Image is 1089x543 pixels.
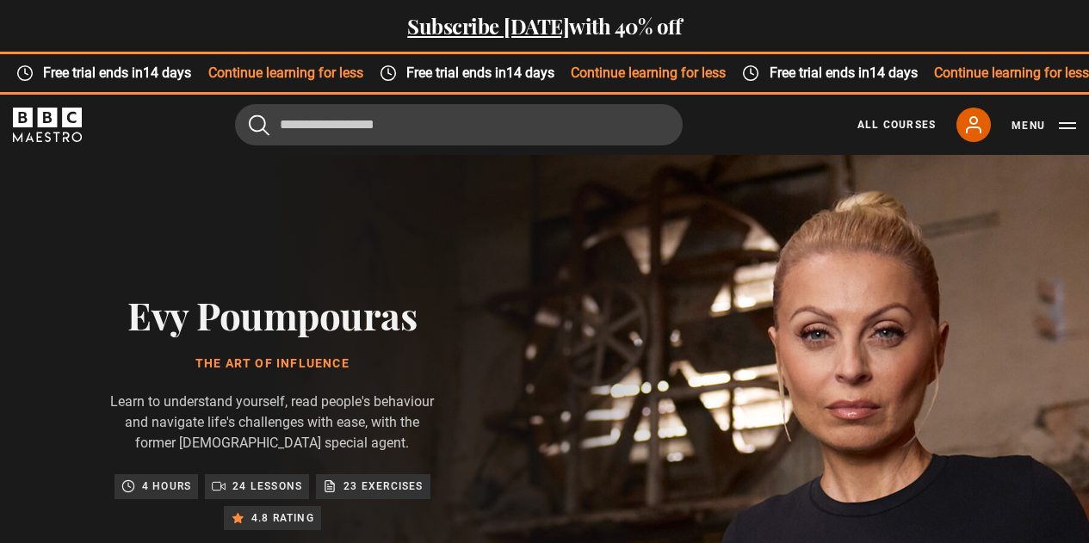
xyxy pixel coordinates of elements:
[393,63,566,83] span: Free trial ends in
[251,509,314,527] p: 4.8 rating
[343,478,423,495] p: 23 exercises
[232,478,302,495] p: 24 lessons
[756,63,930,83] span: Free trial ends in
[865,65,913,81] time: 14 days
[502,65,550,81] time: 14 days
[103,392,442,454] p: Learn to understand yourself, read people's behaviour and navigate life's challenges with ease, w...
[103,293,442,336] h2: Evy Poumpouras
[407,12,569,40] a: Subscribe [DATE]
[721,63,1085,83] div: Continue learning for less
[139,65,188,81] time: 14 days
[1012,117,1076,134] button: Toggle navigation
[857,117,936,133] a: All Courses
[142,478,191,495] p: 4 hours
[103,357,442,371] h1: The Art of Influence
[359,63,722,83] div: Continue learning for less
[29,63,203,83] span: Free trial ends in
[235,104,683,145] input: Search
[249,114,269,135] button: Submit the search query
[13,108,82,142] svg: BBC Maestro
